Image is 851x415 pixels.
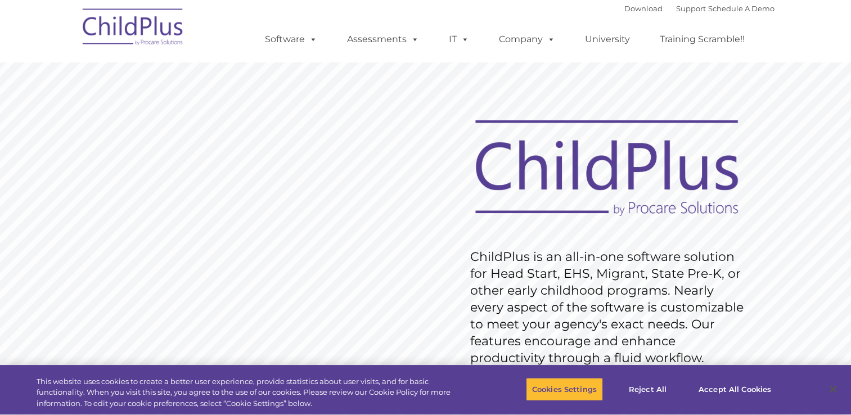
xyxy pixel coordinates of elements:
[254,28,328,51] a: Software
[37,376,468,409] div: This website uses cookies to create a better user experience, provide statistics about user visit...
[624,4,775,13] font: |
[692,377,777,401] button: Accept All Cookies
[624,4,663,13] a: Download
[676,4,706,13] a: Support
[526,377,603,401] button: Cookies Settings
[336,28,430,51] a: Assessments
[649,28,756,51] a: Training Scramble!!
[708,4,775,13] a: Schedule A Demo
[488,28,566,51] a: Company
[470,249,749,367] rs-layer: ChildPlus is an all-in-one software solution for Head Start, EHS, Migrant, State Pre-K, or other ...
[821,377,845,402] button: Close
[438,28,480,51] a: IT
[77,1,190,57] img: ChildPlus by Procare Solutions
[574,28,641,51] a: University
[613,377,683,401] button: Reject All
